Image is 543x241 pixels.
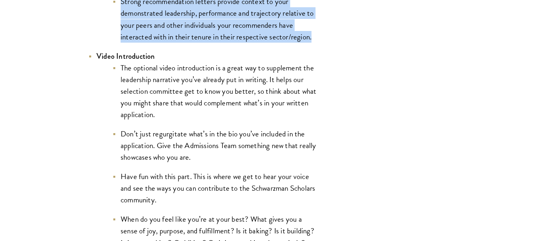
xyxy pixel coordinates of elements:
[96,51,155,62] strong: Video Introduction
[113,62,318,120] li: The optional video introduction is a great way to supplement the leadership narrative you’ve alre...
[113,128,318,163] li: Don’t just regurgitate what’s in the bio you’ve included in the application. Give the Admissions ...
[113,171,318,206] li: Have fun with this part. This is where we get to hear your voice and see the ways you can contrib...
